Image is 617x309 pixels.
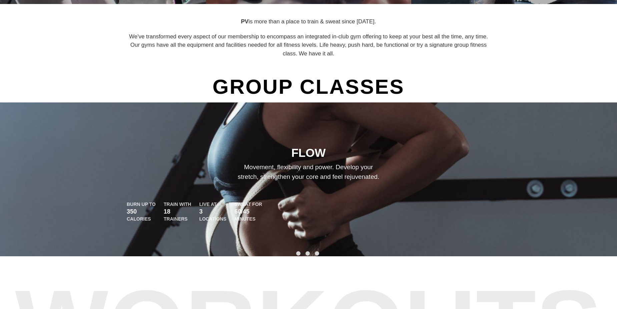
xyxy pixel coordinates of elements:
h2: FLOW [127,146,490,160]
button: 3 of 3 [315,251,319,256]
div: SWEAT FOR [234,201,262,208]
button: 2 of 3 [305,251,310,256]
div: MINUTES [234,216,262,222]
p: Movement, flexibility and power. Develop your stretch, strengthen your core and feel rejuvenated. [233,163,384,182]
div: TRAINERS [164,216,191,222]
div: BURN UP TO [127,201,156,208]
div: TRAIN WITH [164,201,191,208]
p: is more than a place to train & sweat since [DATE]. [127,17,490,26]
p: 60/45 [234,208,262,216]
button: 1 of 3 [296,251,300,256]
p: 3 [199,208,226,216]
span: GROUP CLASSES [211,71,406,102]
div: LOCATIONS [199,216,226,222]
p: 350 [127,208,156,216]
p: 18 [164,208,191,216]
strong: PV [241,18,248,25]
div: CALORIES [127,216,156,222]
p: We've transformed every aspect of our membership to encompass an integrated in-club gym offering ... [127,32,490,58]
div: LIVE AT [199,201,226,208]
